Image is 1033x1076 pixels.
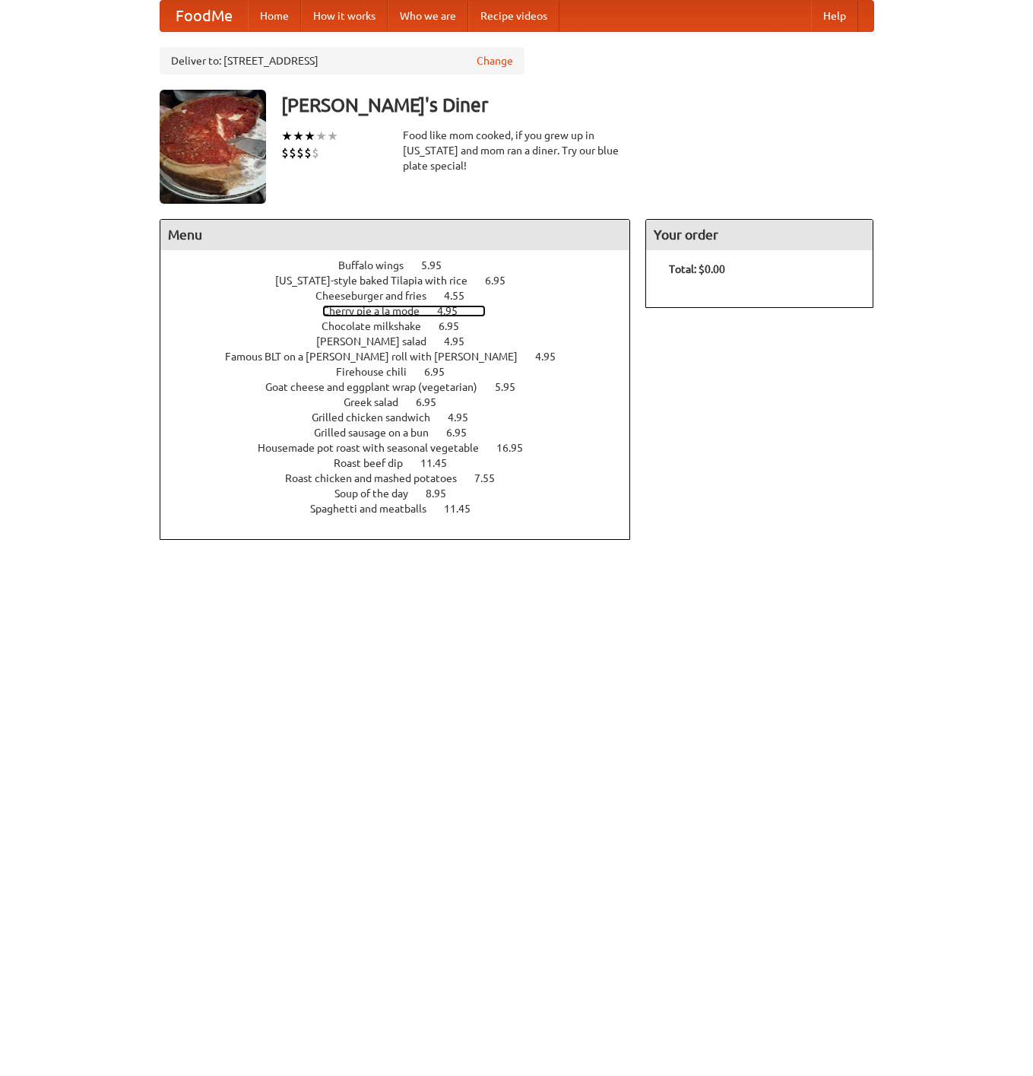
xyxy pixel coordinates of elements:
a: Home [248,1,301,31]
h4: Your order [646,220,873,250]
span: 6.95 [439,320,474,332]
span: Chocolate milkshake [322,320,436,332]
span: 6.95 [416,396,452,408]
span: [PERSON_NAME] salad [316,335,442,348]
li: ★ [281,128,293,144]
a: Goat cheese and eggplant wrap (vegetarian) 5.95 [265,381,543,393]
a: Help [811,1,858,31]
span: Roast chicken and mashed potatoes [285,472,472,484]
li: $ [281,144,289,161]
span: 4.95 [444,335,480,348]
a: Change [477,53,513,68]
a: [PERSON_NAME] salad 4.95 [316,335,493,348]
a: Recipe videos [468,1,559,31]
a: Buffalo wings 5.95 [338,259,470,271]
span: Cheeseburger and fries [315,290,442,302]
b: Total: $0.00 [669,263,725,275]
a: Who we are [388,1,468,31]
h3: [PERSON_NAME]'s Diner [281,90,874,120]
span: Grilled sausage on a bun [314,427,444,439]
span: Goat cheese and eggplant wrap (vegetarian) [265,381,493,393]
a: Firehouse chili 6.95 [336,366,473,378]
li: ★ [293,128,304,144]
span: [US_STATE]-style baked Tilapia with rice [275,275,483,287]
li: $ [296,144,304,161]
span: Soup of the day [334,487,423,500]
span: 8.95 [426,487,461,500]
a: Spaghetti and meatballs 11.45 [310,503,499,515]
span: 7.55 [474,472,510,484]
span: 5.95 [421,259,457,271]
span: 6.95 [446,427,482,439]
a: Roast beef dip 11.45 [334,457,475,469]
li: $ [312,144,319,161]
span: 4.55 [444,290,480,302]
a: FoodMe [160,1,248,31]
a: [US_STATE]-style baked Tilapia with rice 6.95 [275,275,534,287]
h4: Menu [160,220,630,250]
span: 6.95 [485,275,521,287]
a: Grilled chicken sandwich 4.95 [312,411,496,424]
a: Housemade pot roast with seasonal vegetable 16.95 [258,442,551,454]
span: Spaghetti and meatballs [310,503,442,515]
span: Grilled chicken sandwich [312,411,445,424]
span: Cherry pie a la mode [322,305,435,317]
div: Food like mom cooked, if you grew up in [US_STATE] and mom ran a diner. Try our blue plate special! [403,128,631,173]
li: ★ [327,128,338,144]
a: Greek salad 6.95 [344,396,464,408]
a: Chocolate milkshake 6.95 [322,320,487,332]
span: Housemade pot roast with seasonal vegetable [258,442,494,454]
span: 4.95 [437,305,473,317]
a: Cherry pie a la mode 4.95 [322,305,486,317]
img: angular.jpg [160,90,266,204]
span: 6.95 [424,366,460,378]
div: Deliver to: [STREET_ADDRESS] [160,47,524,75]
li: ★ [304,128,315,144]
a: Famous BLT on a [PERSON_NAME] roll with [PERSON_NAME] 4.95 [225,351,584,363]
li: $ [289,144,296,161]
span: Famous BLT on a [PERSON_NAME] roll with [PERSON_NAME] [225,351,533,363]
span: 11.45 [420,457,462,469]
span: 4.95 [535,351,571,363]
span: 5.95 [495,381,531,393]
a: How it works [301,1,388,31]
a: Soup of the day 8.95 [334,487,474,500]
span: 4.95 [448,411,483,424]
li: ★ [315,128,327,144]
span: Roast beef dip [334,457,418,469]
a: Grilled sausage on a bun 6.95 [314,427,495,439]
a: Roast chicken and mashed potatoes 7.55 [285,472,523,484]
span: 11.45 [444,503,486,515]
span: Firehouse chili [336,366,422,378]
li: $ [304,144,312,161]
span: Greek salad [344,396,414,408]
span: Buffalo wings [338,259,419,271]
span: 16.95 [496,442,538,454]
a: Cheeseburger and fries 4.55 [315,290,493,302]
